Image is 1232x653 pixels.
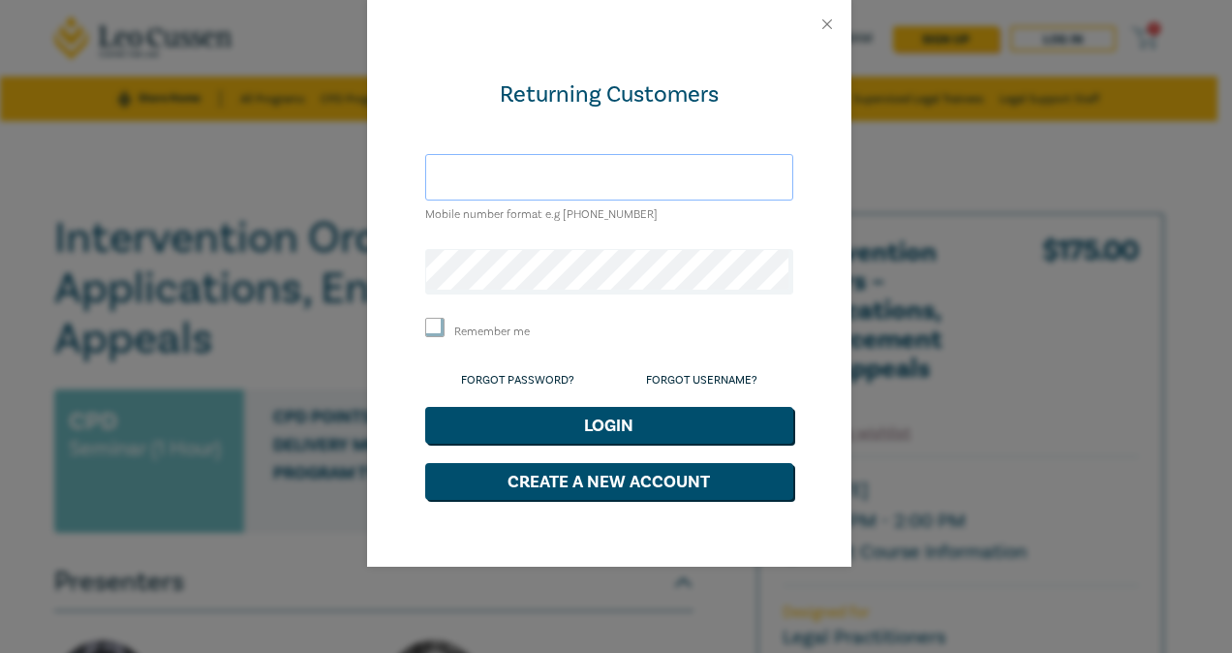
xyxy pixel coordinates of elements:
a: Forgot Password? [461,373,574,388]
a: Forgot Username? [646,373,757,388]
small: Mobile number format e.g [PHONE_NUMBER] [425,207,658,222]
button: Create a New Account [425,463,793,500]
div: Returning Customers [425,79,793,110]
button: Close [818,16,836,33]
button: Login [425,407,793,444]
label: Remember me [454,324,530,340]
input: Enter email or Mobile number [425,154,793,201]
